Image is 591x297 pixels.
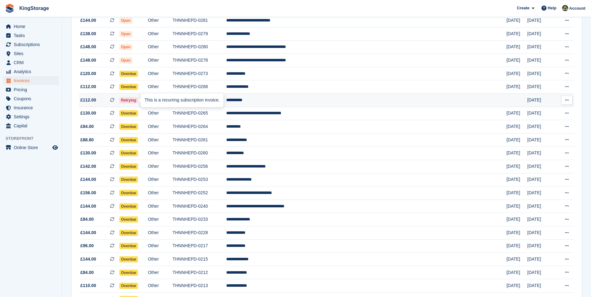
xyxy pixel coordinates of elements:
[173,173,226,186] td: THNNHEPD-0253
[507,80,527,94] td: [DATE]
[3,112,59,121] a: menu
[148,80,173,94] td: Other
[173,133,226,147] td: THNNHEPD-0261
[569,5,585,12] span: Account
[148,173,173,186] td: Other
[14,58,51,67] span: CRM
[507,120,527,134] td: [DATE]
[527,120,555,134] td: [DATE]
[119,230,138,236] span: Overdue
[148,107,173,120] td: Other
[5,4,14,13] img: stora-icon-8386f47178a22dfd0bd8f6a31ec36ba5ce8667c1dd55bd0f319d3a0aa187defe.svg
[80,216,94,223] span: £84.00
[173,279,226,293] td: THNNHEPD-0213
[14,143,51,152] span: Online Store
[173,27,226,41] td: THNNHEPD-0279
[14,76,51,85] span: Invoices
[527,226,555,239] td: [DATE]
[173,40,226,54] td: THNNHEPD-0280
[507,147,527,160] td: [DATE]
[51,144,59,151] a: Preview store
[507,226,527,239] td: [DATE]
[141,93,223,107] div: This is a recurring subscription invoice.
[507,213,527,226] td: [DATE]
[507,253,527,266] td: [DATE]
[507,239,527,253] td: [DATE]
[527,279,555,293] td: [DATE]
[173,160,226,173] td: THNNHEPD-0256
[14,67,51,76] span: Analytics
[119,283,138,289] span: Overdue
[3,31,59,40] a: menu
[80,44,96,50] span: £148.00
[80,31,96,37] span: £138.00
[148,160,173,173] td: Other
[14,112,51,121] span: Settings
[119,44,133,50] span: Open
[148,266,173,279] td: Other
[80,110,96,116] span: £130.00
[507,54,527,67] td: [DATE]
[119,84,138,90] span: Overdue
[527,94,555,107] td: [DATE]
[173,239,226,253] td: THNNHEPD-0217
[527,213,555,226] td: [DATE]
[80,97,96,103] span: £112.00
[148,186,173,200] td: Other
[14,40,51,49] span: Subscriptions
[119,216,138,223] span: Overdue
[80,203,96,210] span: £144.00
[80,243,94,249] span: £96.00
[14,49,51,58] span: Sites
[173,107,226,120] td: THNNHEPD-0265
[148,40,173,54] td: Other
[119,124,138,130] span: Overdue
[173,213,226,226] td: THNNHEPD-0233
[148,279,173,293] td: Other
[527,160,555,173] td: [DATE]
[527,266,555,279] td: [DATE]
[3,76,59,85] a: menu
[80,137,94,143] span: £88.80
[507,27,527,41] td: [DATE]
[527,147,555,160] td: [DATE]
[507,160,527,173] td: [DATE]
[507,266,527,279] td: [DATE]
[3,143,59,152] a: menu
[80,123,94,130] span: £84.00
[119,203,138,210] span: Overdue
[3,67,59,76] a: menu
[527,133,555,147] td: [DATE]
[173,253,226,266] td: THNNHEPD-0215
[527,200,555,213] td: [DATE]
[527,54,555,67] td: [DATE]
[14,121,51,130] span: Capital
[80,17,96,24] span: £144.00
[527,27,555,41] td: [DATE]
[173,54,226,67] td: THNNHEPD-0278
[3,103,59,112] a: menu
[119,177,138,183] span: Overdue
[148,147,173,160] td: Other
[527,173,555,186] td: [DATE]
[148,253,173,266] td: Other
[173,226,226,239] td: THNNHEPD-0228
[148,120,173,134] td: Other
[119,270,138,276] span: Overdue
[119,71,138,77] span: Overdue
[80,57,96,64] span: £148.00
[527,107,555,120] td: [DATE]
[173,80,226,94] td: THNNHEPD-0268
[148,54,173,67] td: Other
[119,150,138,156] span: Overdue
[173,186,226,200] td: THNNHEPD-0252
[148,27,173,41] td: Other
[548,5,556,11] span: Help
[562,5,568,11] img: John King
[3,22,59,31] a: menu
[119,57,133,64] span: Open
[507,279,527,293] td: [DATE]
[527,80,555,94] td: [DATE]
[507,67,527,80] td: [DATE]
[527,239,555,253] td: [DATE]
